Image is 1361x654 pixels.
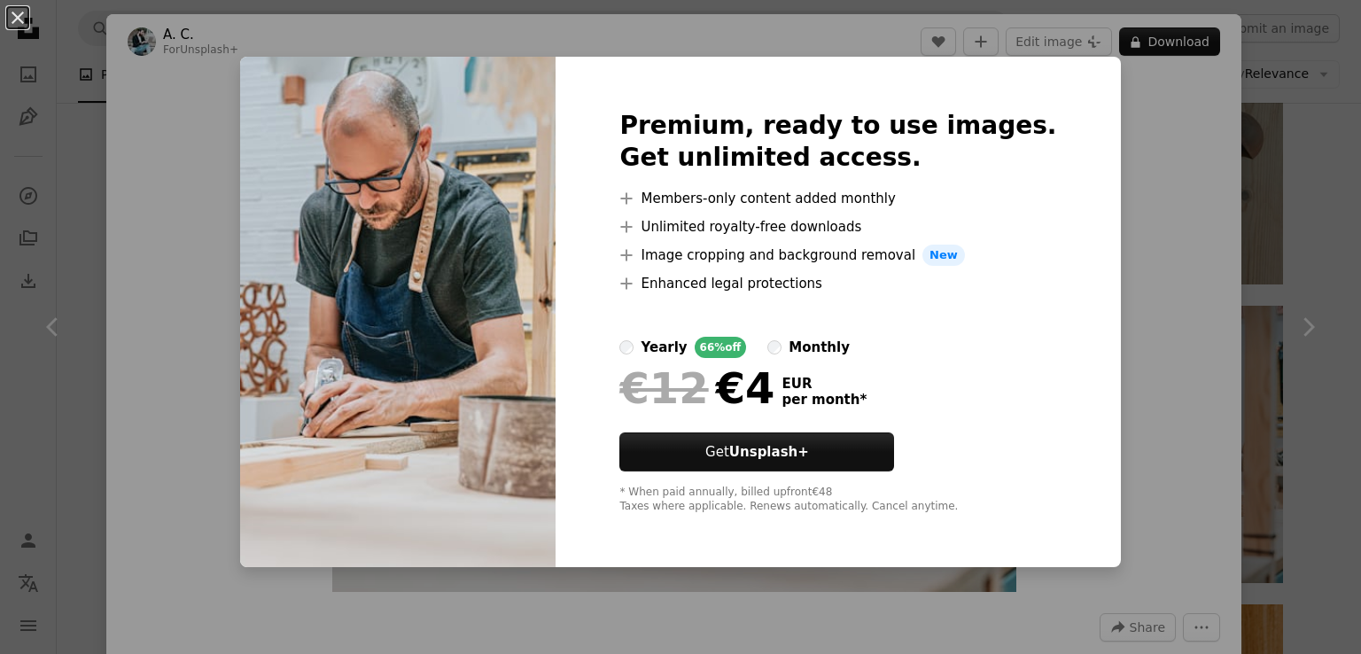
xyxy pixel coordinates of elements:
[782,392,867,408] span: per month *
[922,245,965,266] span: New
[619,432,894,471] button: GetUnsplash+
[240,57,556,567] img: premium_photo-1694558413010-004318c901bb
[619,188,1056,209] li: Members-only content added monthly
[619,245,1056,266] li: Image cropping and background removal
[695,337,747,358] div: 66% off
[789,337,850,358] div: monthly
[619,340,634,354] input: yearly66%off
[767,340,782,354] input: monthly
[619,216,1056,237] li: Unlimited royalty-free downloads
[619,273,1056,294] li: Enhanced legal protections
[729,444,809,460] strong: Unsplash+
[619,110,1056,174] h2: Premium, ready to use images. Get unlimited access.
[641,337,687,358] div: yearly
[619,365,774,411] div: €4
[782,376,867,392] span: EUR
[619,486,1056,514] div: * When paid annually, billed upfront €48 Taxes where applicable. Renews automatically. Cancel any...
[619,365,708,411] span: €12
